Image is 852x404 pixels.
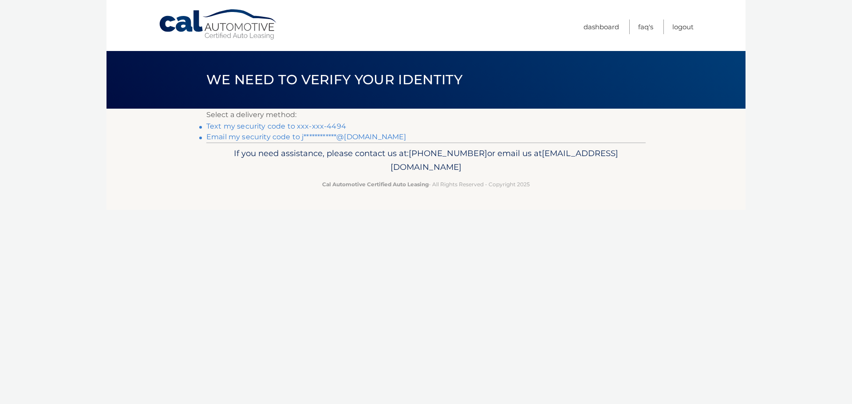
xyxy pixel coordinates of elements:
a: FAQ's [638,20,653,34]
span: We need to verify your identity [206,71,462,88]
p: Select a delivery method: [206,109,646,121]
a: Cal Automotive [158,9,278,40]
span: [PHONE_NUMBER] [409,148,487,158]
strong: Cal Automotive Certified Auto Leasing [322,181,429,188]
a: Logout [672,20,694,34]
p: - All Rights Reserved - Copyright 2025 [212,180,640,189]
a: Text my security code to xxx-xxx-4494 [206,122,346,130]
p: If you need assistance, please contact us at: or email us at [212,146,640,175]
a: Dashboard [584,20,619,34]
